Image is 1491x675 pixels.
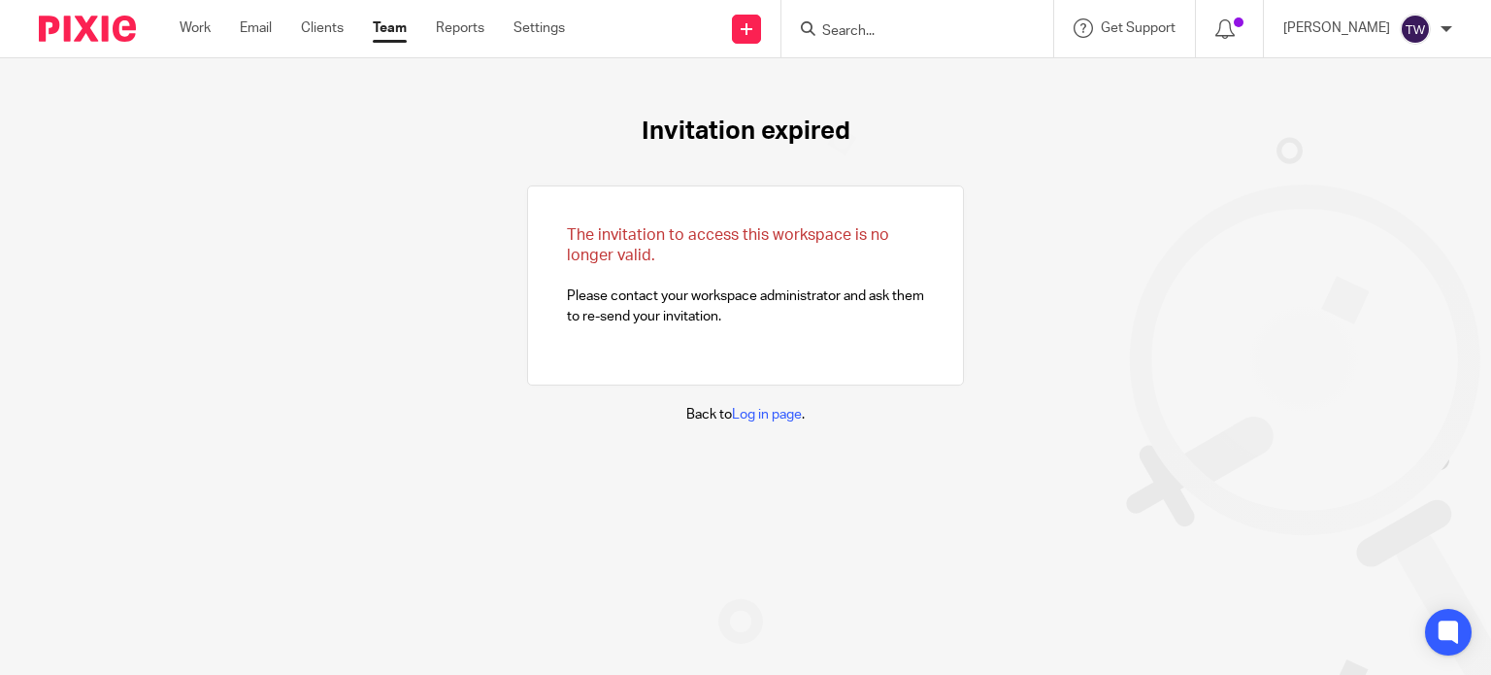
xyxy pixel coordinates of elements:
[436,18,484,38] a: Reports
[39,16,136,42] img: Pixie
[180,18,211,38] a: Work
[567,227,889,263] span: The invitation to access this workspace is no longer valid.
[567,225,924,326] p: Please contact your workspace administrator and ask them to re-send your invitation.
[514,18,565,38] a: Settings
[301,18,344,38] a: Clients
[1283,18,1390,38] p: [PERSON_NAME]
[686,405,805,424] p: Back to .
[642,117,850,147] h1: Invitation expired
[732,408,802,422] a: Log in page
[1400,14,1431,45] img: svg%3E
[820,23,995,41] input: Search
[1101,21,1176,35] span: Get Support
[373,18,407,38] a: Team
[240,18,272,38] a: Email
